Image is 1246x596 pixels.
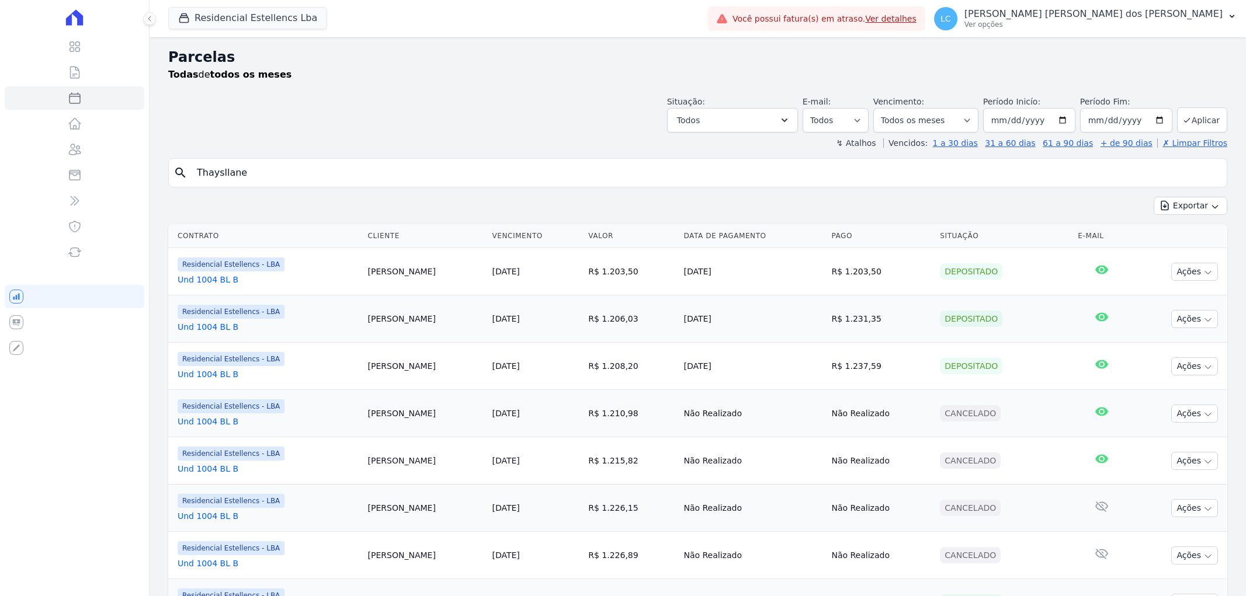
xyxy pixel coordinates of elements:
td: R$ 1.237,59 [827,343,935,390]
td: [PERSON_NAME] [363,437,488,485]
a: Und 1004 BL B [178,274,359,285]
div: Cancelado [940,500,1001,516]
i: search [173,166,188,180]
td: Não Realizado [827,532,935,579]
th: Valor [584,224,679,248]
td: Não Realizado [679,532,827,579]
button: Todos [667,108,798,133]
td: Não Realizado [679,485,827,532]
td: R$ 1.226,89 [584,532,679,579]
td: [PERSON_NAME] [363,295,488,343]
label: Pago [696,198,714,207]
button: Ações [1171,452,1218,470]
span: Todos [677,113,700,127]
label: Cancelado [696,231,737,239]
span: Residencial Estellencs - LBA [178,305,284,319]
a: [DATE] [492,361,519,371]
th: E-mail [1073,224,1130,248]
td: [DATE] [679,295,827,343]
p: [PERSON_NAME] [PERSON_NAME] dos [PERSON_NAME] [964,8,1223,20]
td: [PERSON_NAME] [363,343,488,390]
button: Ações [1171,357,1218,375]
strong: todos os meses [210,69,292,80]
a: 61 a 90 dias [1043,138,1093,148]
a: 31 a 60 dias [985,138,1035,148]
td: R$ 1.203,50 [827,248,935,295]
span: Você possui fatura(s) em atraso. [733,13,917,25]
th: Cliente [363,224,488,248]
a: 1 a 30 dias [933,138,978,148]
span: LC [940,15,951,23]
button: Ações [1171,546,1218,564]
span: Residencial Estellencs - LBA [178,541,284,555]
button: LC [PERSON_NAME] [PERSON_NAME] dos [PERSON_NAME] Ver opções [925,2,1246,35]
a: Ver detalhes [865,14,917,23]
span: Residencial Estellencs - LBA [178,494,284,508]
td: R$ 1.210,98 [584,390,679,437]
div: Cancelado [940,547,1001,563]
label: Vencidos: [883,138,928,148]
div: Cancelado [940,405,1001,421]
label: Processando [696,214,745,223]
label: Agendado [696,166,735,175]
button: Aplicar [756,258,789,275]
a: [DATE] [492,409,519,418]
th: Situação [935,224,1073,248]
div: Depositado [940,311,1002,327]
td: R$ 1.226,15 [584,485,679,532]
a: Und 1004 BL B [178,463,359,475]
a: Und 1004 BL B [178,557,359,569]
label: ↯ Atalhos [836,138,876,148]
td: [DATE] [679,343,827,390]
td: Não Realizado [827,485,935,532]
td: [PERSON_NAME] [363,532,488,579]
button: Ações [1171,310,1218,328]
h2: Parcelas [168,47,1227,68]
a: [DATE] [492,267,519,276]
button: Aplicar [1177,107,1227,133]
a: [DATE] [492,503,519,513]
strong: Todas [168,69,199,80]
a: [DATE] [492,550,519,560]
label: Vencido [696,246,726,255]
a: + de 90 dias [1101,138,1153,148]
span: Residencial Estellencs - LBA [178,257,284,271]
label: Período Inicío: [983,97,1040,106]
button: Residencial Estellencs Lba [168,7,327,29]
label: E-mail: [803,97,831,106]
td: R$ 1.203,50 [584,248,679,295]
a: ✗ Limpar Filtros [1157,138,1227,148]
button: Ações [1171,263,1218,281]
td: Não Realizado [827,390,935,437]
td: Não Realizado [827,437,935,485]
div: Depositado [940,358,1002,374]
div: Depositado [940,263,1002,280]
td: R$ 1.206,03 [584,295,679,343]
td: R$ 1.215,82 [584,437,679,485]
a: Und 1004 BL B [178,416,359,427]
th: Pago [827,224,935,248]
div: Cancelado [940,452,1001,469]
th: Contrato [168,224,363,248]
span: Residencial Estellencs - LBA [178,447,284,461]
td: Não Realizado [679,390,827,437]
p: de [168,68,291,82]
label: Período Fim: [1080,96,1172,108]
span: Residencial Estellencs - LBA [178,399,284,413]
td: R$ 1.208,20 [584,343,679,390]
span: Residencial Estellencs - LBA [178,352,284,366]
td: [PERSON_NAME] [363,485,488,532]
label: Vencimento: [873,97,924,106]
a: [DATE] [492,314,519,323]
p: Ver opções [964,20,1223,29]
td: [PERSON_NAME] [363,390,488,437]
label: Em Aberto [696,182,737,191]
a: Und 1004 BL B [178,321,359,333]
td: Não Realizado [679,437,827,485]
td: R$ 1.231,35 [827,295,935,343]
a: Und 1004 BL B [178,368,359,380]
button: Ações [1171,499,1218,517]
a: [DATE] [492,456,519,465]
a: Und 1004 BL B [178,510,359,522]
th: Vencimento [487,224,584,248]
